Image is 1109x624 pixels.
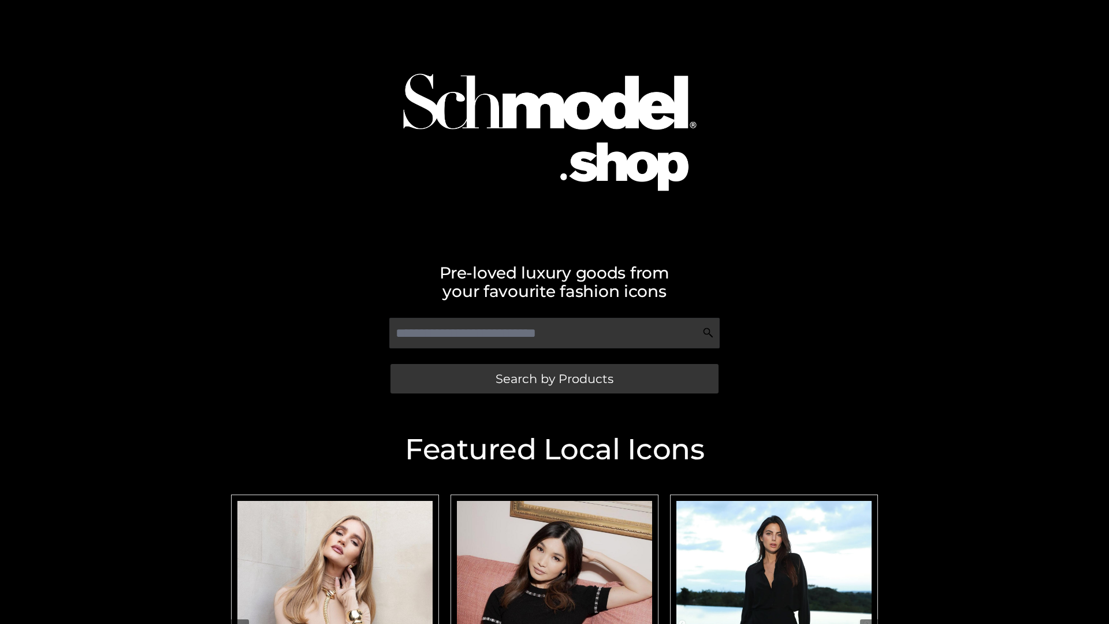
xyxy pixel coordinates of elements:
img: Search Icon [702,327,714,339]
h2: Pre-loved luxury goods from your favourite fashion icons [225,263,884,300]
a: Search by Products [390,364,719,393]
span: Search by Products [496,373,613,385]
h2: Featured Local Icons​ [225,435,884,464]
